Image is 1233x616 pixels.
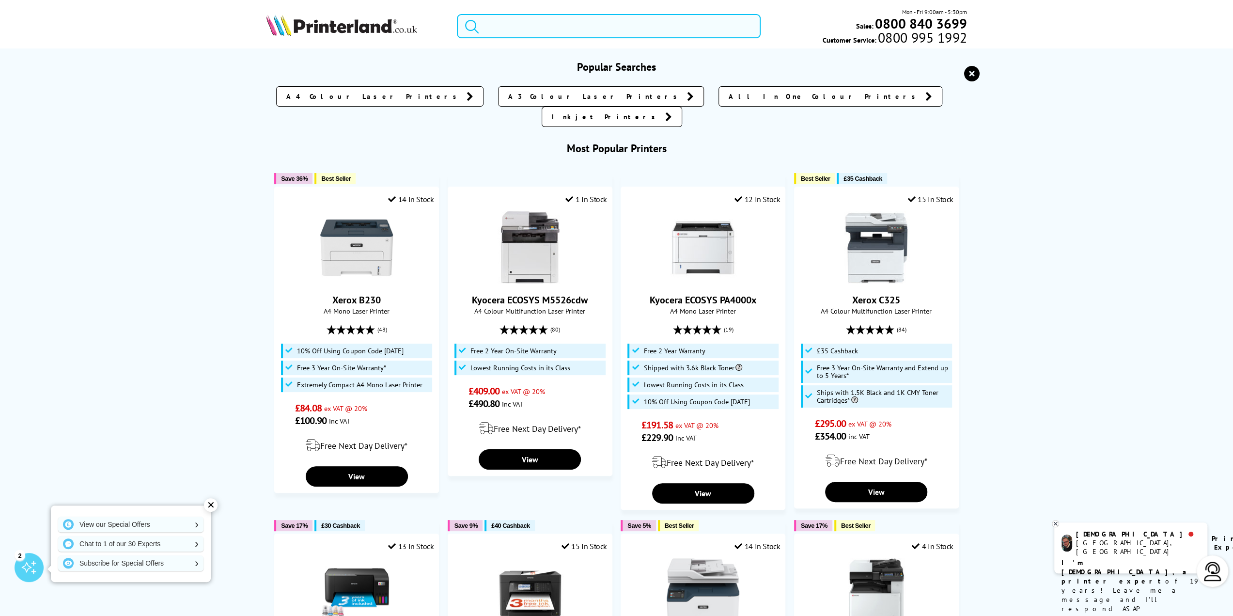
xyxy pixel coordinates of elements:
[875,15,967,32] b: 0800 840 3699
[562,541,607,551] div: 15 In Stock
[841,522,871,529] span: Best Seller
[484,520,534,531] button: £40 Cashback
[470,347,557,355] span: Free 2 Year On-Site Warranty
[542,107,682,127] a: Inkjet Printers
[1203,562,1222,581] img: user-headset-light.svg
[280,306,434,316] span: A4 Mono Laser Printer
[494,276,566,286] a: Kyocera ECOSYS M5526cdw
[641,419,673,431] span: £191.58
[295,402,322,414] span: £84.08
[825,482,927,502] a: View
[667,276,739,286] a: Kyocera ECOSYS PA4000x
[276,86,484,107] a: A4 Colour Laser Printers
[643,347,705,355] span: Free 2 Year Warranty
[329,416,350,426] span: inc VAT
[498,86,704,107] a: A3 Colour Laser Printers
[794,520,832,531] button: Save 17%
[320,276,393,286] a: Xerox B230
[266,142,967,155] h3: Most Popular Printers
[852,294,900,306] a: Xerox C325
[837,173,887,184] button: £35 Cashback
[274,520,312,531] button: Save 17%
[729,92,921,101] span: All In One Colour Printers
[902,7,967,16] span: Mon - Fri 9:00am - 5:30pm
[286,92,462,101] span: A4 Colour Laser Printers
[794,173,835,184] button: Best Seller
[840,211,913,284] img: Xerox C325
[658,520,699,531] button: Best Seller
[1061,535,1072,552] img: chris-livechat.png
[388,194,434,204] div: 14 In Stock
[454,522,478,529] span: Save 9%
[280,432,434,459] div: modal_delivery
[641,431,673,444] span: £229.90
[470,364,570,372] span: Lowest Running Costs in its Class
[801,175,830,182] span: Best Seller
[801,522,827,529] span: Save 17%
[621,520,656,531] button: Save 5%
[502,399,523,409] span: inc VAT
[58,536,203,552] a: Chat to 1 of our 30 Experts
[814,417,846,430] span: £295.00
[468,385,500,397] span: £409.00
[876,33,967,42] span: 0800 995 1992
[814,430,846,442] span: £354.00
[626,306,780,316] span: A4 Mono Laser Printer
[552,112,660,122] span: Inkjet Printers
[453,306,607,316] span: A4 Colour Multifunction Laser Printer
[502,387,545,396] span: ex VAT @ 20%
[281,522,308,529] span: Save 17%
[817,347,858,355] span: £35 Cashback
[274,173,312,184] button: Save 36%
[321,522,359,529] span: £30 Cashback
[817,364,950,379] span: Free 3 Year On-Site Warranty and Extend up to 5 Years*
[324,404,367,413] span: ex VAT @ 20%
[472,294,588,306] a: Kyocera ECOSYS M5526cdw
[799,447,953,474] div: modal_delivery
[856,21,874,31] span: Sales:
[332,294,381,306] a: Xerox B230
[448,520,483,531] button: Save 9%
[494,211,566,284] img: Kyocera ECOSYS M5526cdw
[266,15,445,38] a: Printerland Logo
[908,194,953,204] div: 15 In Stock
[643,364,742,372] span: Shipped with 3.6k Black Toner
[377,320,387,339] span: (48)
[1076,530,1200,538] div: [DEMOGRAPHIC_DATA]
[675,421,718,430] span: ex VAT @ 20%
[652,483,754,504] a: View
[58,555,203,571] a: Subscribe for Special Offers
[665,522,694,529] span: Best Seller
[295,414,327,427] span: £100.90
[508,92,682,101] span: A3 Colour Laser Printers
[479,449,581,470] a: View
[314,520,364,531] button: £30 Cashback
[626,449,780,476] div: modal_delivery
[874,19,967,28] a: 0800 840 3699
[314,173,356,184] button: Best Seller
[643,381,743,389] span: Lowest Running Costs in its Class
[675,433,697,442] span: inc VAT
[297,364,386,372] span: Free 3 Year On-Site Warranty*
[1061,558,1189,585] b: I'm [DEMOGRAPHIC_DATA], a printer expert
[843,175,882,182] span: £35 Cashback
[667,211,739,284] img: Kyocera ECOSYS PA4000x
[834,520,875,531] button: Best Seller
[15,550,25,560] div: 2
[266,15,417,36] img: Printerland Logo
[550,320,560,339] span: (80)
[848,419,891,428] span: ex VAT @ 20%
[734,194,780,204] div: 12 In Stock
[848,432,870,441] span: inc VAT
[297,347,403,355] span: 10% Off Using Coupon Code [DATE]
[650,294,757,306] a: Kyocera ECOSYS PA4000x
[1076,538,1200,556] div: [GEOGRAPHIC_DATA], [GEOGRAPHIC_DATA]
[491,522,530,529] span: £40 Cashback
[897,320,906,339] span: (84)
[297,381,422,389] span: Extremely Compact A4 Mono Laser Printer
[823,33,967,45] span: Customer Service:
[718,86,942,107] a: All In One Colour Printers
[840,276,913,286] a: Xerox C325
[724,320,734,339] span: (19)
[817,389,950,404] span: Ships with 1.5K Black and 1K CMY Toner Cartridges*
